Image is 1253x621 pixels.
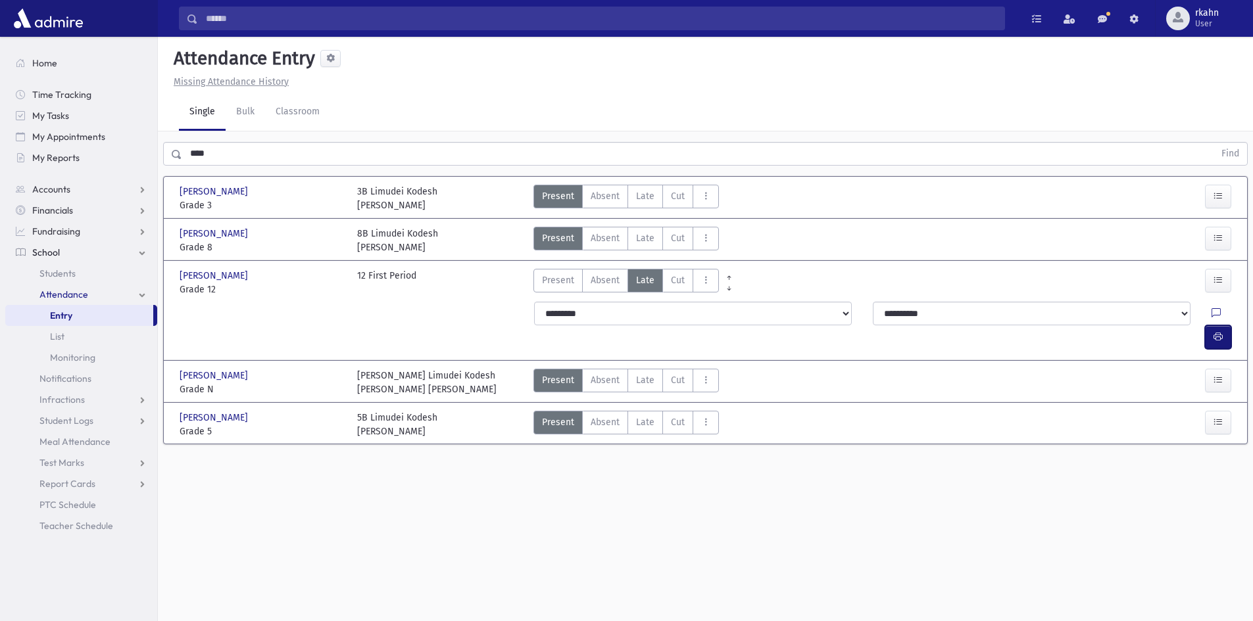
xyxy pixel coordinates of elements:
[50,310,72,321] span: Entry
[168,47,315,70] h5: Attendance Entry
[168,76,289,87] a: Missing Attendance History
[5,305,153,326] a: Entry
[32,204,73,216] span: Financials
[5,53,157,74] a: Home
[5,263,157,284] a: Students
[357,269,416,296] div: 12 First Period
[180,411,251,425] span: [PERSON_NAME]
[671,415,685,429] span: Cut
[5,368,157,389] a: Notifications
[39,394,85,405] span: Infractions
[179,94,226,131] a: Single
[5,147,157,168] a: My Reports
[671,231,685,245] span: Cut
[5,431,157,452] a: Meal Attendance
[357,369,497,396] div: [PERSON_NAME] Limudei Kodesh [PERSON_NAME] [PERSON_NAME]
[357,411,437,438] div: 5B Limudei Kodesh [PERSON_NAME]
[5,284,157,305] a: Attendance
[39,457,84,469] span: Test Marks
[5,389,157,410] a: Infractions
[542,373,574,387] span: Present
[32,152,80,164] span: My Reports
[32,89,91,101] span: Time Tracking
[636,231,654,245] span: Late
[180,227,251,241] span: [PERSON_NAME]
[180,425,344,438] span: Grade 5
[636,415,654,429] span: Late
[39,373,91,384] span: Notifications
[174,76,289,87] u: Missing Attendance History
[198,7,1004,30] input: Search
[591,373,620,387] span: Absent
[5,452,157,473] a: Test Marks
[5,84,157,105] a: Time Tracking
[5,494,157,515] a: PTC Schedule
[50,352,95,363] span: Monitoring
[32,110,69,122] span: My Tasks
[39,288,88,300] span: Attendance
[533,269,719,296] div: AttTypes
[5,473,157,494] a: Report Cards
[39,520,113,532] span: Teacher Schedule
[32,246,60,258] span: School
[5,515,157,536] a: Teacher Schedule
[591,189,620,203] span: Absent
[39,436,111,448] span: Meal Attendance
[5,410,157,431] a: Student Logs
[180,369,251,382] span: [PERSON_NAME]
[357,227,438,254] div: 8B Limudei Kodesh [PERSON_NAME]
[671,273,685,287] span: Cut
[39,499,96,511] span: PTC Schedule
[5,200,157,221] a: Financials
[5,221,157,242] a: Fundraising
[32,225,80,237] span: Fundraising
[5,242,157,263] a: School
[533,369,719,396] div: AttTypes
[32,183,70,195] span: Accounts
[533,411,719,438] div: AttTypes
[357,185,437,212] div: 3B Limudei Kodesh [PERSON_NAME]
[180,241,344,254] span: Grade 8
[180,269,251,283] span: [PERSON_NAME]
[180,185,251,198] span: [PERSON_NAME]
[636,373,654,387] span: Late
[542,273,574,287] span: Present
[533,227,719,254] div: AttTypes
[542,189,574,203] span: Present
[39,267,76,279] span: Students
[1214,143,1247,165] button: Find
[591,273,620,287] span: Absent
[636,273,654,287] span: Late
[5,105,157,126] a: My Tasks
[636,189,654,203] span: Late
[180,198,344,212] span: Grade 3
[1195,8,1219,18] span: rkahn
[542,231,574,245] span: Present
[32,131,105,143] span: My Appointments
[5,179,157,200] a: Accounts
[180,382,344,396] span: Grade N
[591,231,620,245] span: Absent
[5,326,157,347] a: List
[180,283,344,296] span: Grade 12
[533,185,719,212] div: AttTypes
[11,5,86,32] img: AdmirePro
[671,189,685,203] span: Cut
[1195,18,1219,29] span: User
[591,415,620,429] span: Absent
[265,94,330,131] a: Classroom
[50,331,64,342] span: List
[671,373,685,387] span: Cut
[5,347,157,368] a: Monitoring
[5,126,157,147] a: My Appointments
[542,415,574,429] span: Present
[39,415,93,426] span: Student Logs
[32,57,57,69] span: Home
[226,94,265,131] a: Bulk
[39,478,95,490] span: Report Cards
